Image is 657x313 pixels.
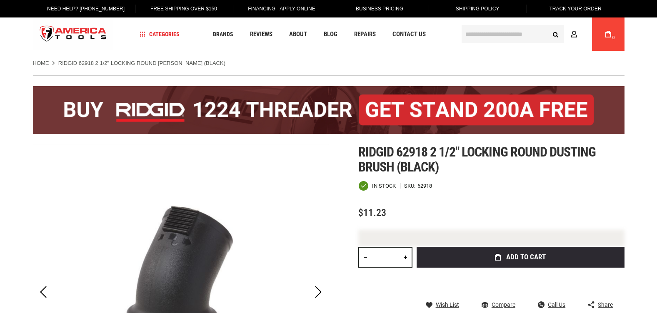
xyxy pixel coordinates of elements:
button: Add to Cart [417,247,625,268]
a: Reviews [246,29,276,40]
img: BOGO: Buy the RIDGID® 1224 Threader (26092), get the 92467 200A Stand FREE! [33,86,625,134]
span: About [289,31,307,37]
a: Blog [320,29,341,40]
a: Wish List [426,301,459,308]
strong: RIDGID 62918 2 1/2" LOCKING ROUND [PERSON_NAME] (BLACK) [58,60,225,66]
div: 62918 [417,183,432,189]
span: Shipping Policy [456,6,500,12]
a: Categories [136,29,183,40]
span: Categories [140,31,180,37]
a: store logo [33,19,114,50]
span: Ridgid 62918 2 1/2" locking round dusting brush (black) [358,144,596,175]
span: Contact Us [392,31,426,37]
a: Compare [482,301,515,308]
div: Availability [358,181,396,191]
span: In stock [372,183,396,189]
span: Repairs [354,31,376,37]
span: $11.23 [358,207,386,219]
span: Add to Cart [506,253,546,261]
a: Contact Us [389,29,430,40]
a: Brands [209,29,237,40]
span: 0 [612,35,615,40]
span: Wish List [436,302,459,308]
a: 0 [600,17,616,51]
strong: SKU [404,183,417,189]
a: Repairs [350,29,380,40]
button: Search [548,26,564,42]
a: Call Us [538,301,565,308]
span: Reviews [250,31,272,37]
span: Call Us [548,302,565,308]
span: Share [598,302,613,308]
span: Compare [492,302,515,308]
a: Home [33,60,49,67]
span: Brands [213,31,233,37]
span: Blog [324,31,337,37]
img: America Tools [33,19,114,50]
a: About [285,29,311,40]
